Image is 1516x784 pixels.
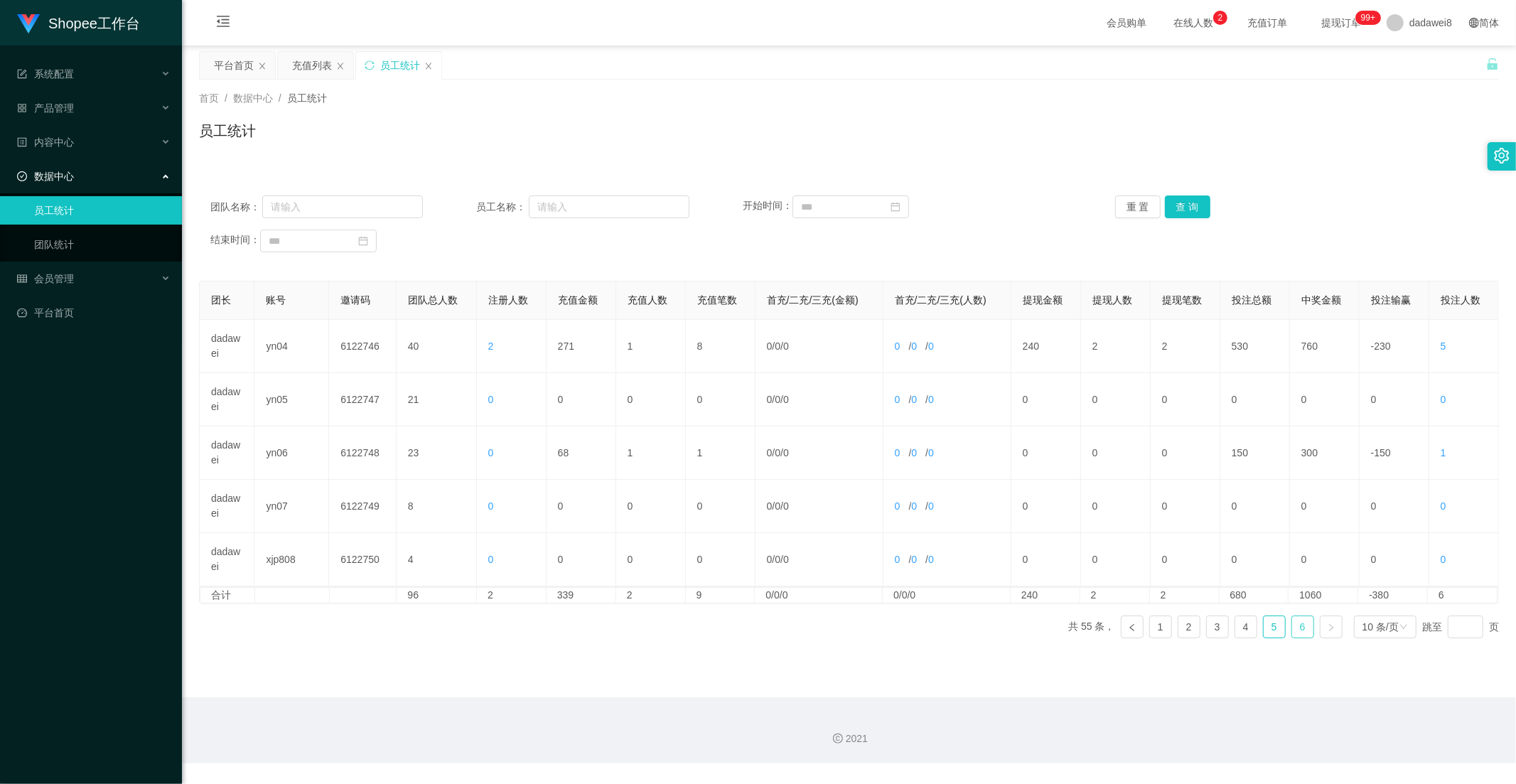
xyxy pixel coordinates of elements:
td: 271 [547,320,616,373]
span: 0 [783,500,789,512]
td: / / [756,426,883,480]
a: 6 [1292,616,1313,638]
span: 系统配置 [17,68,74,80]
td: yn07 [254,480,329,533]
span: 提现笔数 [1162,294,1202,306]
td: 0 [1081,426,1151,480]
i: 图标: profile [17,137,27,147]
span: 5 [1441,340,1446,352]
span: 0 [767,500,773,512]
span: 充值订单 [1240,18,1294,28]
a: 图标: dashboard平台首页 [17,299,171,327]
td: 0 [1290,480,1360,533]
span: 员工统计 [287,92,327,104]
span: 0 [488,394,494,405]
td: yn06 [254,426,329,480]
span: 0 [928,500,934,512]
td: / / [883,533,1011,586]
td: 0 [616,533,686,586]
span: 充值人数 [628,294,667,306]
span: 员工名称： [476,200,528,215]
td: 2 [1081,320,1151,373]
td: 0 [1290,533,1360,586]
td: / / [756,480,883,533]
td: 0 [686,480,756,533]
h1: Shopee工作台 [48,1,140,46]
span: 充值金额 [558,294,598,306]
span: 团队名称： [210,200,262,215]
span: 0 [911,554,917,565]
li: 上一页 [1121,616,1144,638]
button: 重 置 [1115,195,1161,218]
li: 5 [1263,616,1286,638]
span: 0 [928,554,934,565]
td: 0 [686,533,756,586]
td: 9 [686,588,756,603]
span: 开始时间： [743,200,792,212]
i: 图标: left [1128,623,1136,632]
td: 0 [686,373,756,426]
i: 图标: check-circle-o [17,171,27,181]
td: 0 [1220,480,1290,533]
div: 2021 [193,731,1505,746]
i: 图标: calendar [358,236,368,246]
span: 0 [767,394,773,405]
td: 2 [1080,588,1150,603]
td: dadawei [200,320,254,373]
td: 0 [1151,480,1220,533]
span: 内容中心 [17,136,74,148]
td: 1 [616,426,686,480]
i: 图标: setting [1494,148,1510,163]
span: 0 [911,394,917,405]
td: 300 [1290,426,1360,480]
td: 68 [547,426,616,480]
td: 6122747 [329,373,397,426]
td: 240 [1011,320,1081,373]
li: 共 55 条， [1068,616,1114,638]
td: 0 [1151,373,1220,426]
span: 0 [775,394,780,405]
span: 0 [783,554,789,565]
div: 充值列表 [292,52,332,79]
span: 0 [895,500,901,512]
td: 6122746 [329,320,397,373]
td: yn04 [254,320,329,373]
span: 0 [775,340,780,352]
td: 0 [1011,480,1081,533]
span: 投注输赢 [1371,294,1411,306]
i: 图标: table [17,274,27,284]
span: 首充/二充/三充(金额) [767,294,859,306]
td: xjp808 [254,533,329,586]
td: 2 [616,588,686,603]
span: 结束时间： [210,235,260,246]
td: / / [756,533,883,586]
span: 0 [488,447,494,458]
td: dadawei [200,480,254,533]
td: 2 [477,588,547,603]
span: 0 [911,447,917,458]
div: 员工统计 [380,52,420,79]
td: 合计 [200,588,255,603]
span: 提现人数 [1092,294,1132,306]
td: 150 [1220,426,1290,480]
td: yn05 [254,373,329,426]
a: 员工统计 [34,196,171,225]
td: 6122748 [329,426,397,480]
i: 图标: unlock [1486,58,1499,70]
span: 0 [775,500,780,512]
span: 账号 [266,294,286,306]
li: 4 [1235,616,1257,638]
span: 0 [775,554,780,565]
span: 0 [783,340,789,352]
span: 0 [783,394,789,405]
span: 投注人数 [1441,294,1480,306]
td: dadawei [200,533,254,586]
td: 0 [1011,426,1081,480]
i: 图标: calendar [891,202,901,212]
span: 0 [895,394,901,405]
span: 0 [1441,394,1446,405]
td: 40 [397,320,477,373]
td: 0 [1081,533,1151,586]
span: 0 [783,447,789,458]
